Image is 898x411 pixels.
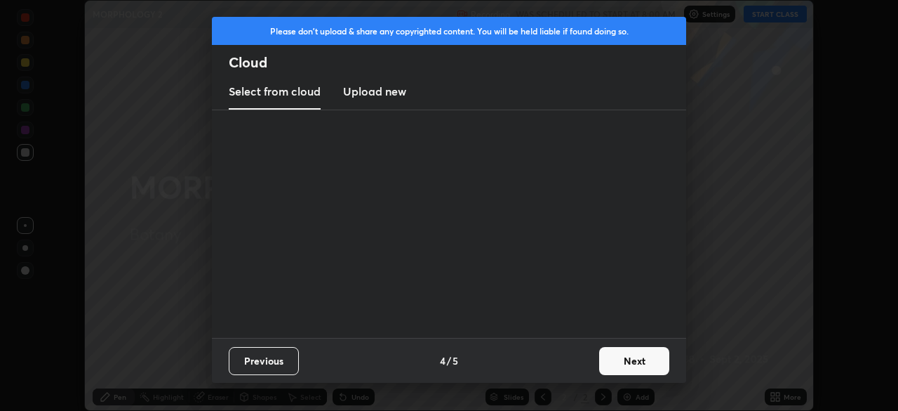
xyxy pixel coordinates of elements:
h3: Select from cloud [229,83,321,100]
h4: 4 [440,353,445,368]
button: Previous [229,347,299,375]
h4: / [447,353,451,368]
h2: Cloud [229,53,686,72]
h4: 5 [453,353,458,368]
h3: Upload new [343,83,406,100]
button: Next [599,347,669,375]
div: Please don't upload & share any copyrighted content. You will be held liable if found doing so. [212,17,686,45]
